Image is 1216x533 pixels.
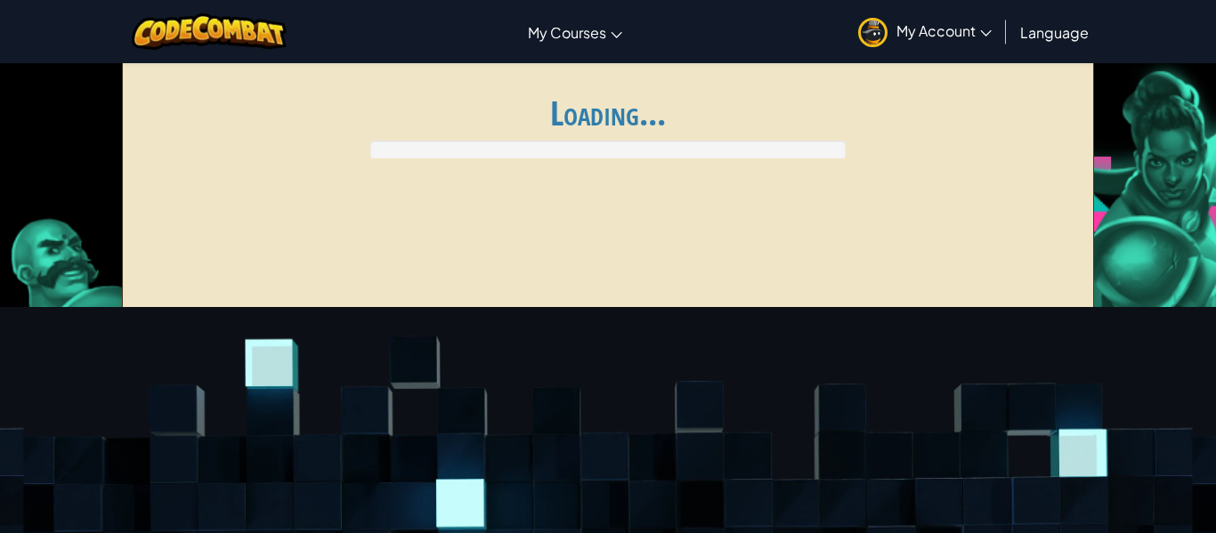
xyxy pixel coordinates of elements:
[896,21,992,40] span: My Account
[858,18,888,47] img: avatar
[134,94,1083,132] h1: Loading...
[132,13,288,50] img: CodeCombat logo
[849,4,1001,60] a: My Account
[1011,8,1098,56] a: Language
[528,23,606,42] span: My Courses
[519,8,631,56] a: My Courses
[1020,23,1089,42] span: Language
